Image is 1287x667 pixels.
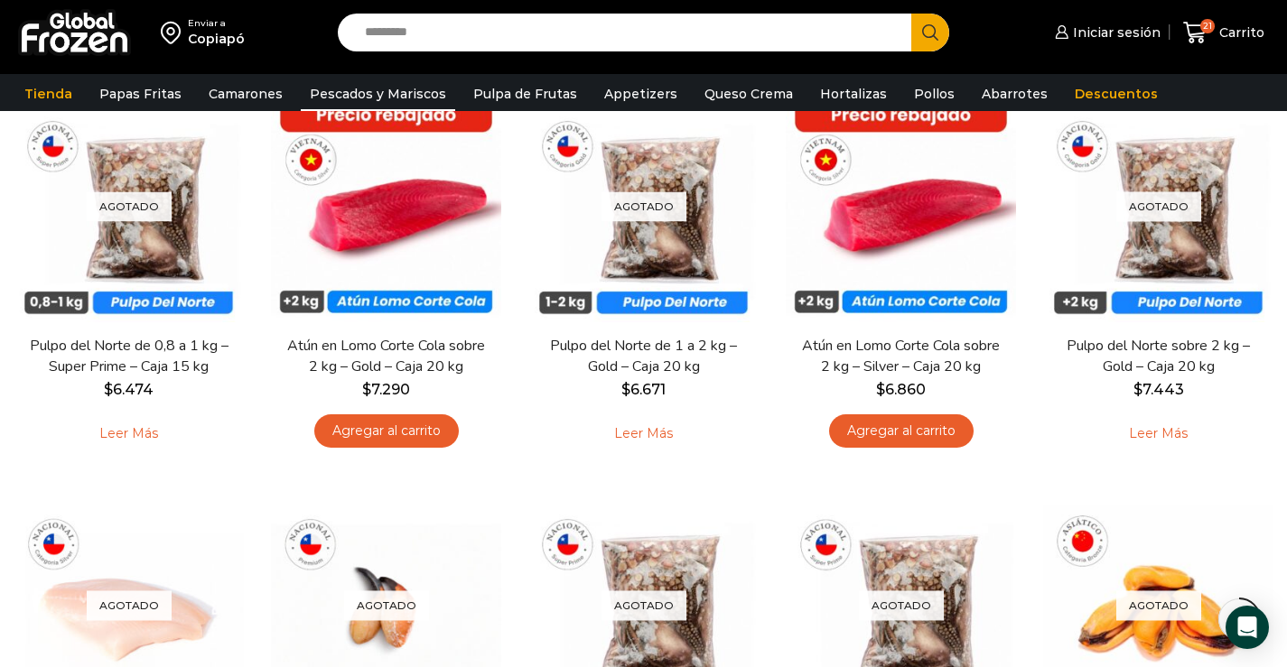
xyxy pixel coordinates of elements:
a: Descuentos [1066,77,1167,111]
a: Pulpo del Norte de 1 a 2 kg – Gold – Caja 20 kg [540,336,748,377]
a: Appetizers [595,77,686,111]
bdi: 7.290 [362,381,410,398]
a: Hortalizas [811,77,896,111]
div: Copiapó [188,30,245,48]
p: Agotado [602,590,686,620]
span: Carrito [1215,23,1264,42]
div: Enviar a [188,17,245,30]
p: Agotado [87,192,172,222]
a: Iniciar sesión [1050,14,1161,51]
a: Pulpo del Norte de 0,8 a 1 kg – Super Prime – Caja 15 kg [25,336,233,377]
span: $ [104,381,113,398]
a: Pollos [905,77,964,111]
span: $ [876,381,885,398]
p: Agotado [859,590,944,620]
img: address-field-icon.svg [161,17,188,48]
a: Atún en Lomo Corte Cola sobre 2 kg – Gold – Caja 20 kg [283,336,490,377]
a: Atún en Lomo Corte Cola sobre 2 kg – Silver – Caja 20 kg [797,336,1005,377]
span: 21 [1200,19,1215,33]
bdi: 6.671 [621,381,666,398]
a: Pescados y Mariscos [301,77,455,111]
a: Leé más sobre “Pulpo del Norte de 1 a 2 kg - Gold - Caja 20 kg” [586,414,701,452]
bdi: 7.443 [1133,381,1184,398]
a: Agregar al carrito: “Atún en Lomo Corte Cola sobre 2 kg - Gold – Caja 20 kg” [314,414,459,448]
a: Leé más sobre “Pulpo del Norte de 0,8 a 1 kg - Super Prime - Caja 15 kg” [71,414,186,452]
p: Agotado [344,590,429,620]
p: Agotado [87,590,172,620]
a: Abarrotes [973,77,1057,111]
a: 21 Carrito [1179,12,1269,54]
a: Leé más sobre “Pulpo del Norte sobre 2 kg - Gold - Caja 20 kg” [1101,414,1216,452]
a: Tienda [15,77,81,111]
button: Search button [911,14,949,51]
span: $ [1133,381,1142,398]
bdi: 6.474 [104,381,154,398]
a: Queso Crema [695,77,802,111]
span: Iniciar sesión [1068,23,1161,42]
a: Camarones [200,77,292,111]
span: $ [621,381,630,398]
p: Agotado [1116,192,1201,222]
p: Agotado [1116,590,1201,620]
a: Pulpo del Norte sobre 2 kg – Gold – Caja 20 kg [1055,336,1263,377]
p: Agotado [602,192,686,222]
bdi: 6.860 [876,381,926,398]
div: Open Intercom Messenger [1226,606,1269,649]
span: $ [362,381,371,398]
a: Pulpa de Frutas [464,77,586,111]
a: Papas Fritas [90,77,191,111]
a: Agregar al carrito: “Atún en Lomo Corte Cola sobre 2 kg - Silver - Caja 20 kg” [829,414,974,448]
